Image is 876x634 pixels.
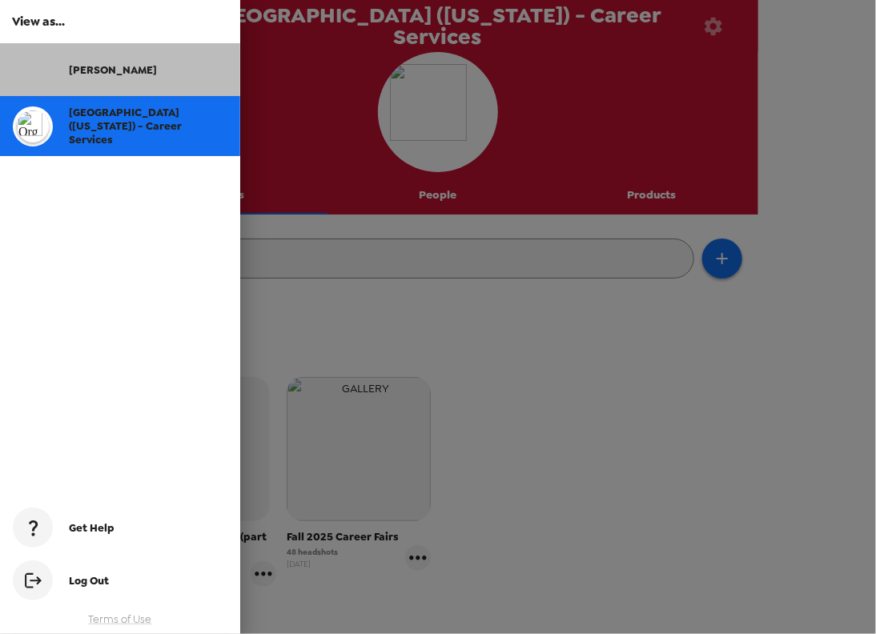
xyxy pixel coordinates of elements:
span: [PERSON_NAME] [69,63,157,77]
span: [GEOGRAPHIC_DATA] ([US_STATE]) - Career Services [69,106,182,146]
img: userImage [13,50,53,90]
span: Get Help [69,521,115,535]
h6: View as... [12,12,228,31]
a: Terms of Use [89,612,152,626]
span: Log Out [69,574,109,588]
img: org logo [17,110,49,142]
